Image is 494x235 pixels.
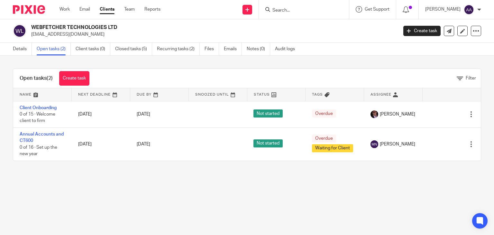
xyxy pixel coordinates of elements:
[137,142,150,146] span: [DATE]
[312,93,323,96] span: Tags
[37,43,71,55] a: Open tasks (2)
[47,76,53,81] span: (2)
[79,6,90,13] a: Email
[137,112,150,117] span: [DATE]
[20,106,57,110] a: Client Onboarding
[224,43,242,55] a: Emails
[425,6,461,13] p: [PERSON_NAME]
[59,71,89,86] a: Create task
[370,140,378,148] img: svg%3E
[464,5,474,15] img: svg%3E
[72,101,130,127] td: [DATE]
[275,43,300,55] a: Audit logs
[100,6,114,13] a: Clients
[380,111,415,117] span: [PERSON_NAME]
[31,24,321,31] h2: WEBFETCHER TECHNOLOGIES LTD
[13,5,45,14] img: Pixie
[247,43,270,55] a: Notes (0)
[31,31,394,38] p: [EMAIL_ADDRESS][DOMAIN_NAME]
[312,135,336,143] span: Overdue
[312,109,336,117] span: Overdue
[20,145,57,156] span: 0 of 16 · Set up the new year
[76,43,110,55] a: Client tasks (0)
[144,6,160,13] a: Reports
[115,43,152,55] a: Closed tasks (5)
[253,139,283,147] span: Not started
[20,112,55,123] span: 0 of 15 · Welcome client to firm
[59,6,70,13] a: Work
[72,127,130,160] td: [DATE]
[272,8,330,14] input: Search
[370,110,378,118] img: Wijay.jpg
[13,43,32,55] a: Details
[205,43,219,55] a: Files
[20,75,53,82] h1: Open tasks
[13,24,26,38] img: svg%3E
[403,26,441,36] a: Create task
[365,7,389,12] span: Get Support
[466,76,476,80] span: Filter
[124,6,135,13] a: Team
[312,144,353,152] span: Waiting for Client
[380,141,415,147] span: [PERSON_NAME]
[195,93,229,96] span: Snoozed Until
[157,43,200,55] a: Recurring tasks (2)
[254,93,270,96] span: Status
[20,132,64,143] a: Annual Accounts and CT600
[253,109,283,117] span: Not started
